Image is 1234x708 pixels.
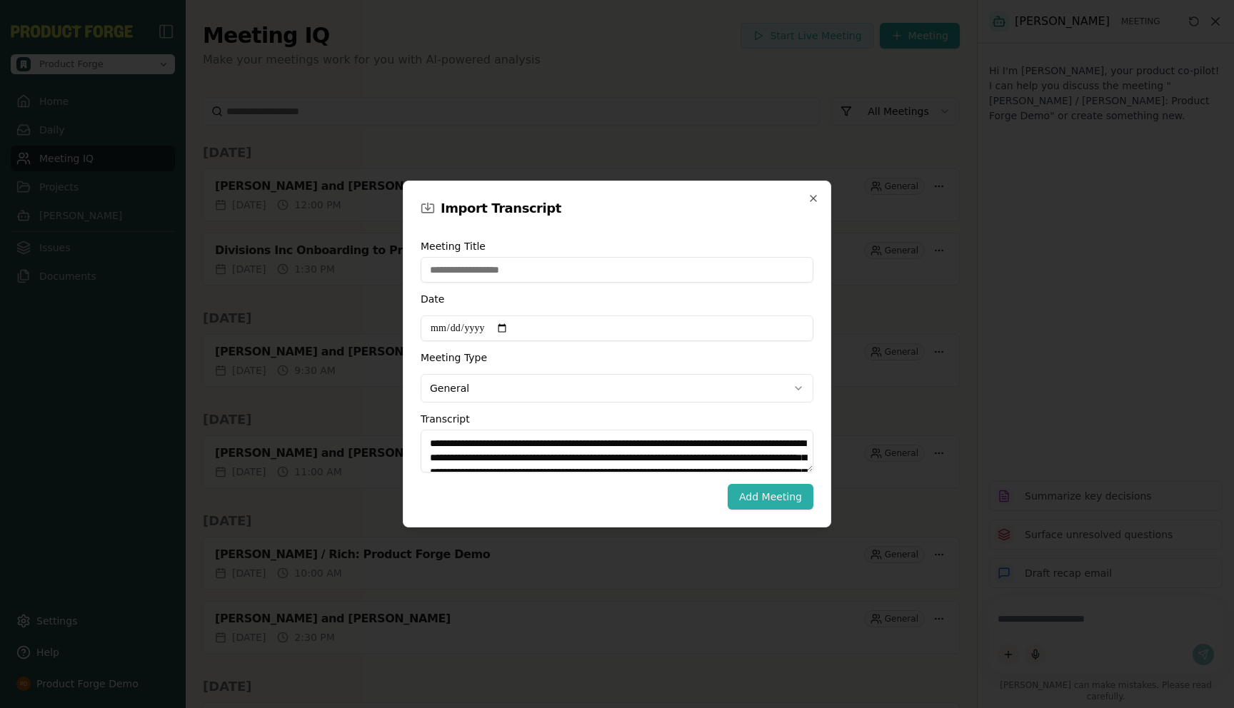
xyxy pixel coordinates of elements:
label: Meeting Type [421,353,606,363]
h2: Import Transcript [441,198,561,218]
label: Transcript [421,414,558,424]
label: Date [421,294,606,304]
button: Add Meeting [728,484,813,510]
label: Meeting Title [421,241,813,251]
